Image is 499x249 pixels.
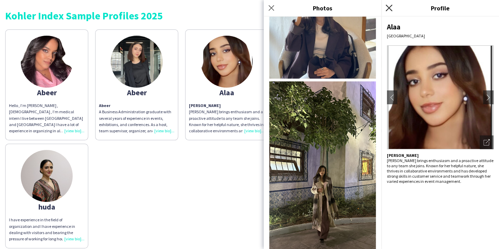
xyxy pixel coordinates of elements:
[387,153,493,184] p: [PERSON_NAME] brings enthusiasm and a proactive attitude to any team she joins. Known for her hel...
[387,22,493,32] div: Alaa
[189,89,264,96] div: Alaa
[99,103,174,134] p: A Business Administration graduate with several years of experience in events, exhibitions, and c...
[189,103,264,134] p: [PERSON_NAME] brings enthusiasm and a proactive attitude to any team she joins. Known for her hel...
[99,89,174,96] div: Abeer
[189,103,221,108] strong: [PERSON_NAME]
[387,153,419,158] strong: [PERSON_NAME]
[9,103,84,134] div: Hello , I’m [PERSON_NAME] , [DEMOGRAPHIC_DATA] , I’m medical intern I live between [GEOGRAPHIC_DA...
[387,45,493,149] img: Crew avatar or photo
[111,36,163,88] img: thumb-688fcbd482ad3.jpeg
[9,217,84,242] div: I have experience in the field of organization and I have experience in dealing with visitors and...
[387,33,493,38] div: [GEOGRAPHIC_DATA]
[381,3,499,12] h3: Profile
[264,3,381,12] h3: Photos
[480,135,493,149] div: Open photos pop-in
[99,103,110,108] strong: Abeer
[5,10,494,21] div: Kohler Index Sample Profiles 2025
[21,36,73,88] img: thumb-66c8a4be9d95a.jpeg
[201,36,253,88] img: thumb-673f55538a5ba.jpeg
[9,204,84,210] div: huda
[21,150,73,202] img: thumb-1f496ac9-d048-42eb-9782-64cdeb16700c.jpg
[9,89,84,96] div: Abeer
